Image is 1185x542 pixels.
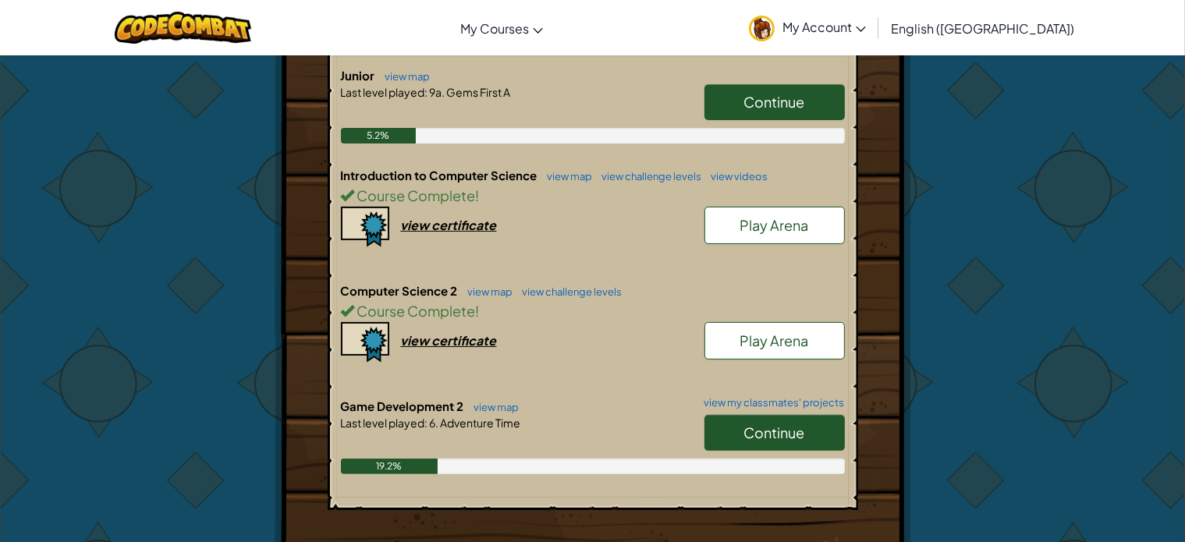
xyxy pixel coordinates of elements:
span: 9a. [428,85,445,99]
span: Introduction to Computer Science [341,168,540,182]
a: view certificate [341,332,497,349]
a: English ([GEOGRAPHIC_DATA]) [883,7,1082,49]
a: view challenge levels [515,285,623,298]
a: view map [540,170,593,182]
img: avatar [749,16,775,41]
span: English ([GEOGRAPHIC_DATA]) [891,20,1074,37]
span: My Courses [460,20,529,37]
a: My Account [741,3,874,52]
span: 6. [428,416,439,430]
span: Game Development 2 [341,399,467,413]
span: Last level played [341,416,425,430]
span: Gems First A [445,85,511,99]
img: certificate-icon.png [341,207,389,247]
span: ! [476,186,480,204]
span: Adventure Time [439,416,521,430]
div: view certificate [401,217,497,233]
span: My Account [782,19,866,35]
a: My Courses [452,7,551,49]
a: view videos [704,170,768,182]
span: Last level played [341,85,425,99]
div: 5.2% [341,128,417,143]
span: Continue [744,423,805,441]
a: view certificate [341,217,497,233]
a: view my classmates' projects [697,398,845,408]
a: view challenge levels [594,170,702,182]
a: view map [467,401,520,413]
span: : [425,416,428,430]
span: Continue [744,93,805,111]
a: view map [460,285,513,298]
span: Play Arena [740,216,809,234]
span: Course Complete [355,186,476,204]
img: certificate-icon.png [341,322,389,363]
span: Play Arena [740,331,809,349]
img: CodeCombat logo [115,12,251,44]
span: ! [476,302,480,320]
span: : [425,85,428,99]
div: 19.2% [341,459,438,474]
span: Computer Science 2 [341,283,460,298]
a: view map [378,70,431,83]
span: Junior [341,68,378,83]
span: Course Complete [355,302,476,320]
div: view certificate [401,332,497,349]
